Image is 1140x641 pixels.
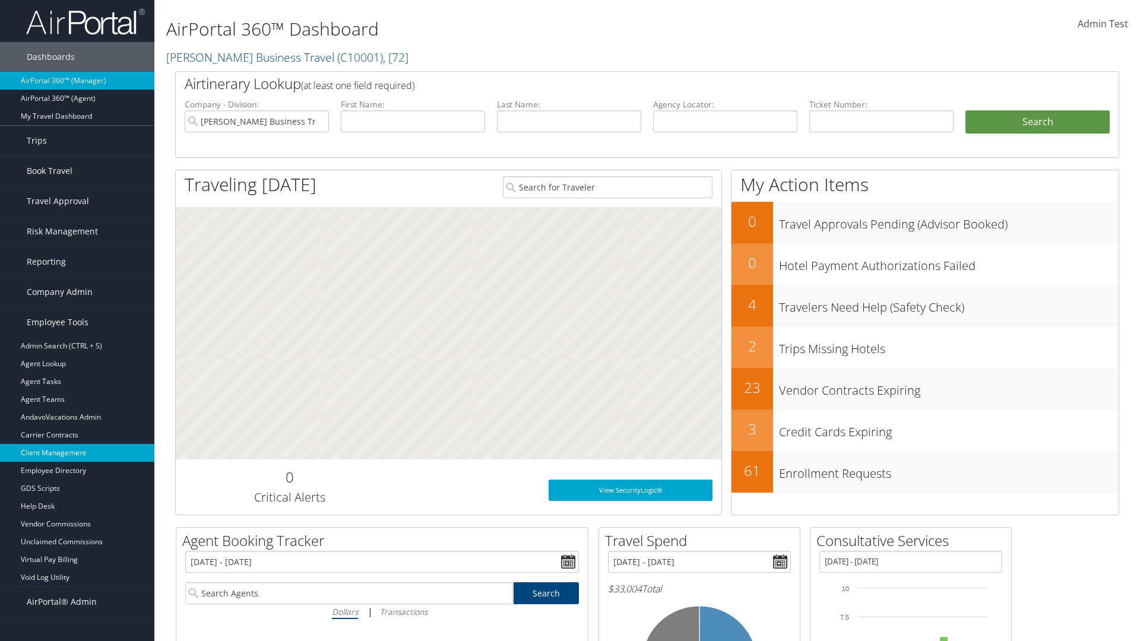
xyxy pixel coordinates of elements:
[608,582,791,595] h6: Total
[1078,17,1128,30] span: Admin Test
[185,489,394,506] h3: Critical Alerts
[731,243,1119,285] a: 0Hotel Payment Authorizations Failed
[27,126,47,156] span: Trips
[185,74,1031,94] h2: Airtinerary Lookup
[731,294,773,315] h2: 4
[503,176,712,198] input: Search for Traveler
[779,210,1119,233] h3: Travel Approvals Pending (Advisor Booked)
[779,376,1119,399] h3: Vendor Contracts Expiring
[605,531,800,551] h2: Travel Spend
[731,410,1119,451] a: 3Credit Cards Expiring
[27,587,97,617] span: AirPortal® Admin
[731,451,1119,493] a: 61Enrollment Requests
[653,99,797,110] label: Agency Locator:
[731,368,1119,410] a: 23Vendor Contracts Expiring
[731,202,1119,243] a: 0Travel Approvals Pending (Advisor Booked)
[779,335,1119,357] h3: Trips Missing Hotels
[337,49,383,65] span: ( C10001 )
[731,326,1119,368] a: 2Trips Missing Hotels
[27,307,88,337] span: Employee Tools
[965,110,1110,134] button: Search
[341,99,485,110] label: First Name:
[779,459,1119,482] h3: Enrollment Requests
[731,419,773,439] h2: 3
[816,531,1011,551] h2: Consultative Services
[731,285,1119,326] a: 4Travelers Need Help (Safety Check)
[731,253,773,273] h2: 0
[182,531,588,551] h2: Agent Booking Tracker
[185,99,329,110] label: Company - Division:
[731,211,773,231] h2: 0
[27,42,75,72] span: Dashboards
[380,606,427,617] i: Transactions
[549,480,712,501] a: View SecurityLogic®
[731,336,773,356] h2: 2
[779,418,1119,440] h3: Credit Cards Expiring
[166,49,408,65] a: [PERSON_NAME] Business Travel
[27,217,98,246] span: Risk Management
[301,79,414,92] span: (at least one field required)
[840,614,849,621] tspan: 7.5
[779,293,1119,316] h3: Travelers Need Help (Safety Check)
[27,186,89,216] span: Travel Approval
[332,606,358,617] i: Dollars
[779,252,1119,274] h3: Hotel Payment Authorizations Failed
[26,8,145,36] img: airportal-logo.png
[1078,6,1128,43] a: Admin Test
[185,172,316,197] h1: Traveling [DATE]
[166,17,807,42] h1: AirPortal 360™ Dashboard
[731,377,773,398] h2: 23
[27,277,93,307] span: Company Admin
[842,585,849,592] tspan: 10
[185,604,579,619] div: |
[383,49,408,65] span: , [ 72 ]
[27,247,66,277] span: Reporting
[27,156,72,186] span: Book Travel
[731,172,1119,197] h1: My Action Items
[608,582,642,595] span: $33,004
[809,99,954,110] label: Ticket Number:
[514,582,579,604] a: Search
[185,467,394,487] h2: 0
[497,99,641,110] label: Last Name:
[185,582,513,604] input: Search Agents
[731,461,773,481] h2: 61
